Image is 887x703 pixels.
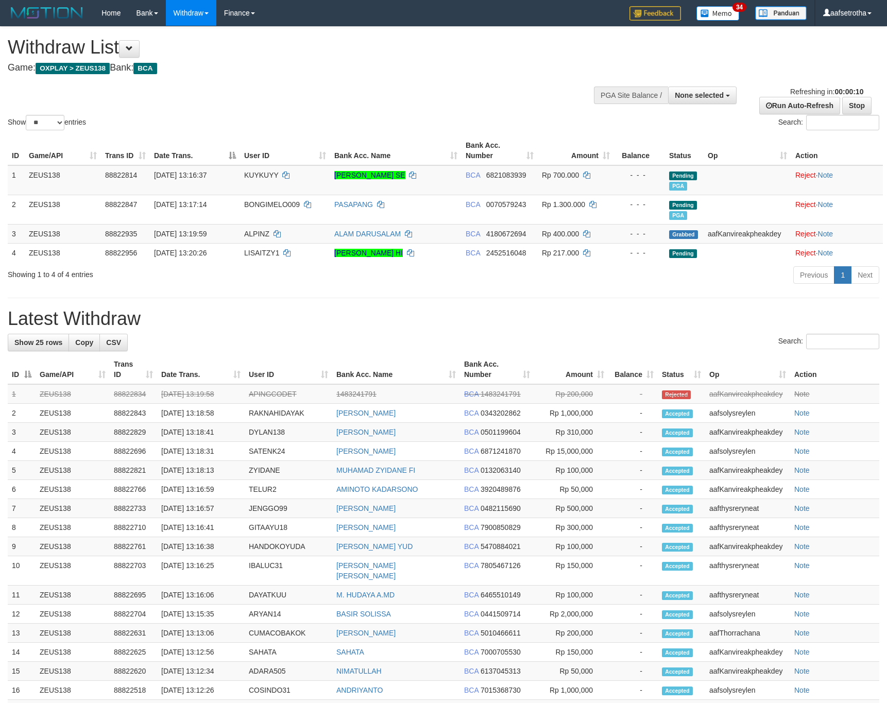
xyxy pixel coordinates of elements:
[245,480,332,499] td: TELUR2
[336,504,396,512] a: [PERSON_NAME]
[36,556,110,586] td: ZEUS138
[336,409,396,417] a: [PERSON_NAME]
[464,648,479,656] span: BCA
[662,390,691,399] span: Rejected
[614,136,665,165] th: Balance
[464,504,479,512] span: BCA
[25,165,101,195] td: ZEUS138
[608,423,658,442] td: -
[534,499,608,518] td: Rp 500,000
[662,543,693,552] span: Accepted
[245,384,332,404] td: APINGCODET
[336,686,383,694] a: ANDRIYANTO
[99,334,128,351] a: CSV
[806,115,879,130] input: Search:
[336,447,396,455] a: [PERSON_NAME]
[110,480,157,499] td: 88822766
[244,171,279,179] span: KUYKUYY
[244,230,269,238] span: ALPINZ
[542,249,579,257] span: Rp 217.000
[8,265,362,280] div: Showing 1 to 4 of 4 entries
[668,87,737,104] button: None selected
[110,624,157,643] td: 88822631
[818,171,833,179] a: Note
[334,200,373,209] a: PASAPANG
[8,224,25,243] td: 3
[618,199,661,210] div: - - -
[8,586,36,605] td: 11
[464,390,479,398] span: BCA
[790,355,879,384] th: Action
[705,480,790,499] td: aafKanvireakpheakdey
[110,605,157,624] td: 88822704
[110,461,157,480] td: 88822821
[69,334,100,351] a: Copy
[154,249,207,257] span: [DATE] 13:20:26
[669,249,697,258] span: Pending
[36,586,110,605] td: ZEUS138
[662,524,693,533] span: Accepted
[481,610,521,618] span: Copy 0441509714 to clipboard
[8,605,36,624] td: 12
[542,171,579,179] span: Rp 700.000
[26,115,64,130] select: Showentries
[794,629,810,637] a: Note
[608,499,658,518] td: -
[106,338,121,347] span: CSV
[705,643,790,662] td: aafKanvireakpheakdey
[110,404,157,423] td: 88822843
[157,480,245,499] td: [DATE] 13:16:59
[157,404,245,423] td: [DATE] 13:18:58
[245,605,332,624] td: ARYAN14
[665,136,704,165] th: Status
[36,605,110,624] td: ZEUS138
[157,384,245,404] td: [DATE] 13:19:58
[662,486,693,494] span: Accepted
[8,37,581,58] h1: Withdraw List
[486,200,526,209] span: Copy 0070579243 to clipboard
[481,485,521,493] span: Copy 3920489876 to clipboard
[154,200,207,209] span: [DATE] 13:17:14
[336,485,418,493] a: AMINOTO KADARSONO
[705,605,790,624] td: aafsolysreylen
[464,523,479,531] span: BCA
[732,3,746,12] span: 34
[534,586,608,605] td: Rp 100,000
[795,171,816,179] a: Reject
[662,409,693,418] span: Accepted
[36,624,110,643] td: ZEUS138
[608,404,658,423] td: -
[658,355,705,384] th: Status: activate to sort column ascending
[462,136,538,165] th: Bank Acc. Number: activate to sort column ascending
[481,591,521,599] span: Copy 6465510149 to clipboard
[8,384,36,404] td: 1
[794,390,810,398] a: Note
[755,6,807,20] img: panduan.png
[157,537,245,556] td: [DATE] 13:16:38
[8,537,36,556] td: 9
[105,171,137,179] span: 88822814
[36,480,110,499] td: ZEUS138
[336,428,396,436] a: [PERSON_NAME]
[8,624,36,643] td: 13
[157,643,245,662] td: [DATE] 13:12:56
[794,561,810,570] a: Note
[608,355,658,384] th: Balance: activate to sort column ascending
[662,562,693,571] span: Accepted
[669,172,697,180] span: Pending
[8,5,86,21] img: MOTION_logo.png
[8,195,25,224] td: 2
[834,266,851,284] a: 1
[245,499,332,518] td: JENGGO99
[794,667,810,675] a: Note
[778,115,879,130] label: Search:
[336,561,396,580] a: [PERSON_NAME] [PERSON_NAME]
[791,136,883,165] th: Action
[8,556,36,586] td: 10
[157,556,245,586] td: [DATE] 13:16:25
[481,466,521,474] span: Copy 0132063140 to clipboard
[245,461,332,480] td: ZYIDANE
[336,390,377,398] a: 1483241791
[8,442,36,461] td: 4
[675,91,724,99] span: None selected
